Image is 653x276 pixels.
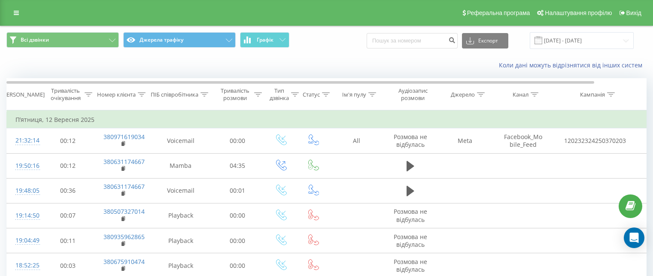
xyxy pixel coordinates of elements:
td: Voicemail [151,178,211,203]
td: Playback [151,228,211,253]
a: Коли дані можуть відрізнятися вiд інших систем [499,61,647,69]
td: 00:07 [41,203,95,228]
td: Playback [151,203,211,228]
div: Open Intercom Messenger [624,227,644,248]
span: Вихід [626,9,641,16]
div: Номер клієнта [97,91,136,98]
td: 00:36 [41,178,95,203]
td: 00:12 [41,128,95,153]
div: Тривалість розмови [218,87,252,102]
td: Facebook_Mobile_Feed [494,128,552,153]
div: Канал [513,91,528,98]
td: 04:35 [211,153,264,178]
td: 120232324250370203 [552,128,638,153]
div: Джерело [451,91,475,98]
td: 00:01 [211,178,264,203]
div: 19:14:50 [15,207,33,224]
a: 380675910474 [103,258,145,266]
div: Статус [303,91,320,98]
div: 19:48:05 [15,182,33,199]
button: Експорт [462,33,508,49]
a: 380971619034 [103,133,145,141]
div: [PERSON_NAME] [1,91,45,98]
button: Джерела трафіку [123,32,236,48]
td: 00:12 [41,153,95,178]
td: 00:11 [41,228,95,253]
span: Налаштування профілю [545,9,612,16]
td: All [329,128,385,153]
span: Всі дзвінки [21,36,49,43]
span: Розмова не відбулась [394,258,427,273]
button: Всі дзвінки [6,32,119,48]
a: 380631174667 [103,182,145,191]
div: Кампанія [580,91,605,98]
span: Графік [257,37,273,43]
td: Mamba [151,153,211,178]
div: 18:52:25 [15,257,33,274]
span: Розмова не відбулась [394,233,427,249]
div: Тривалість очікування [49,87,82,102]
a: 380935962865 [103,233,145,241]
div: 21:32:14 [15,132,33,149]
div: Ім'я пулу [342,91,366,98]
span: Розмова не відбулась [394,207,427,223]
a: 380631174667 [103,158,145,166]
td: 00:00 [211,128,264,153]
button: Графік [240,32,289,48]
a: 380507327014 [103,207,145,215]
div: 19:04:49 [15,232,33,249]
div: Тип дзвінка [270,87,289,102]
div: Аудіозапис розмови [392,87,434,102]
td: Meta [436,128,494,153]
div: ПІБ співробітника [151,91,198,98]
input: Пошук за номером [367,33,458,49]
span: Реферальна програма [467,9,530,16]
td: 00:00 [211,203,264,228]
td: 00:00 [211,228,264,253]
span: Розмова не відбулась [394,133,427,149]
td: Voicemail [151,128,211,153]
div: 19:50:16 [15,158,33,174]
